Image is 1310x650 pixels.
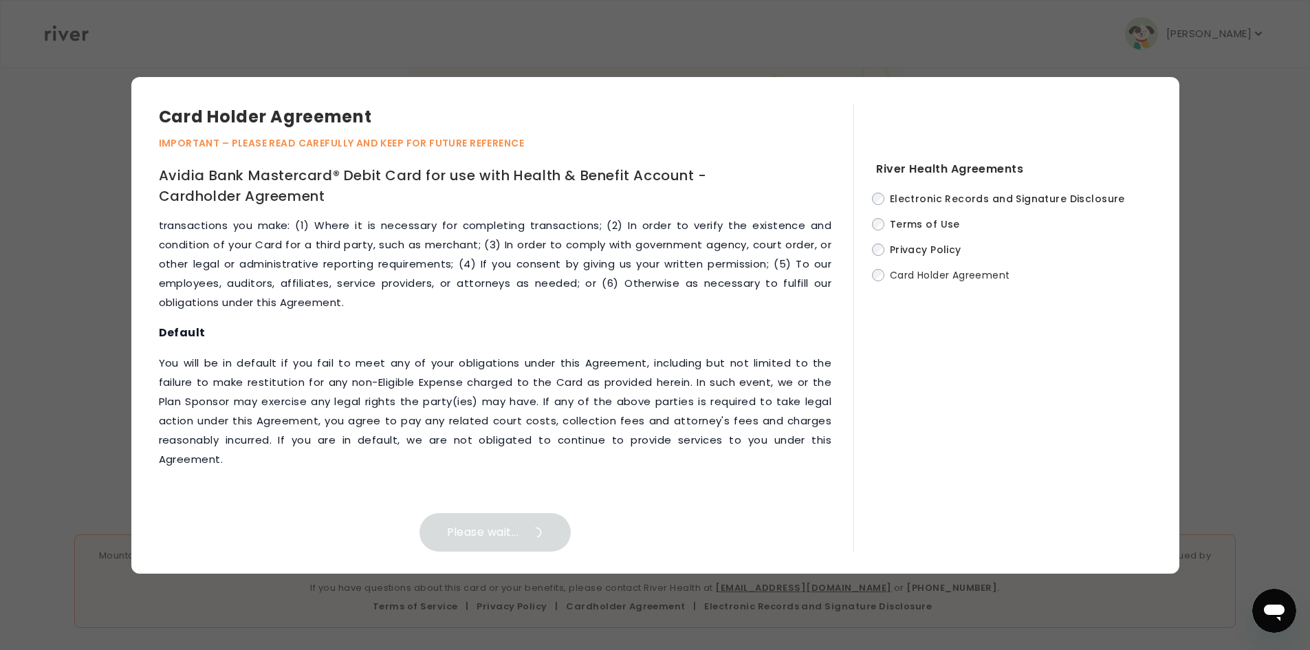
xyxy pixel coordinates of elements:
span: Terms of Use [890,217,960,231]
h4: River Health Agreements [876,160,1151,179]
span: Privacy Policy [890,243,961,257]
p: IMPORTANT – PLEASE READ CAREFULLY AND KEEP FOR FUTURE REFERENCE [159,135,854,151]
button: Please wait... [419,513,571,552]
p: You will be in default if you fail to meet any of your obligations under this Agreement, includin... [159,354,832,469]
span: Card Holder Agreement [890,268,1010,282]
h3: Default [159,323,832,343]
span: Electronic Records and Signature Disclosure [890,192,1125,206]
h1: Avidia Bank Mastercard® Debit Card for use with Health & Benefit Account - Cardholder Agreement [159,165,715,206]
iframe: Button to launch messaging window [1252,589,1296,633]
h3: Card Holder Agreement [159,105,854,129]
p: You authorize us to make from time to time such credit, employment, and investigative inquiries a... [159,177,832,312]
